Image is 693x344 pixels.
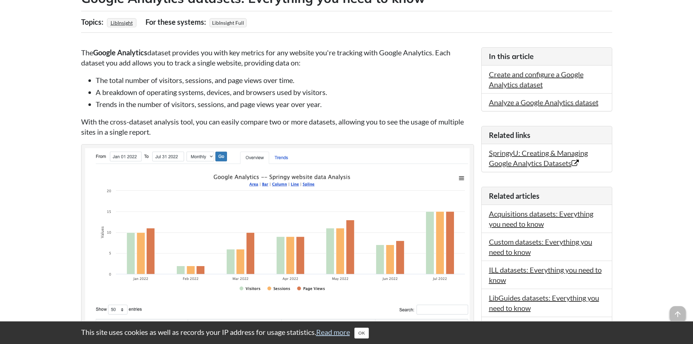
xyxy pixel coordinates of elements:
a: LibInsight [109,17,134,28]
li: Trends in the number of visitors, sessions, and page views year over year. [96,99,474,109]
a: arrow_upward [670,307,686,316]
a: Analyze a Google Analytics dataset [489,98,598,107]
a: LibGuides datasets: Everything you need to know [489,293,599,312]
a: Create and configure a Google Analytics dataset [489,70,584,89]
button: Close [354,328,369,339]
strong: Google Analytics [93,48,147,57]
h3: In this article [489,51,605,62]
div: This site uses cookies as well as records your IP address for usage statistics. [74,327,620,339]
span: Related links [489,131,530,139]
li: A breakdown of operating systems, devices, and browsers used by visitors. [96,87,474,97]
li: The total number of visitors, sessions, and page views over time. [96,75,474,85]
a: SpringyU: Creating & Managing Google Analytics Datasets [489,149,588,167]
span: Related articles [489,191,539,200]
a: Custom datasets: Everything you need to know [489,237,592,256]
p: The dataset provides you with key metrics for any website you're tracking with Google Analytics. ... [81,47,474,68]
a: ILL datasets: Everything you need to know [489,265,602,284]
a: Acquisitions datasets: Everything you need to know [489,209,593,228]
span: LibInsight Full [210,18,247,27]
div: Topics: [81,15,105,29]
span: arrow_upward [670,306,686,322]
div: For these systems: [146,15,208,29]
a: Read more [316,328,350,336]
p: With the cross-dataset analysis tool, you can easily compare two or more datasets, allowing you t... [81,116,474,137]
